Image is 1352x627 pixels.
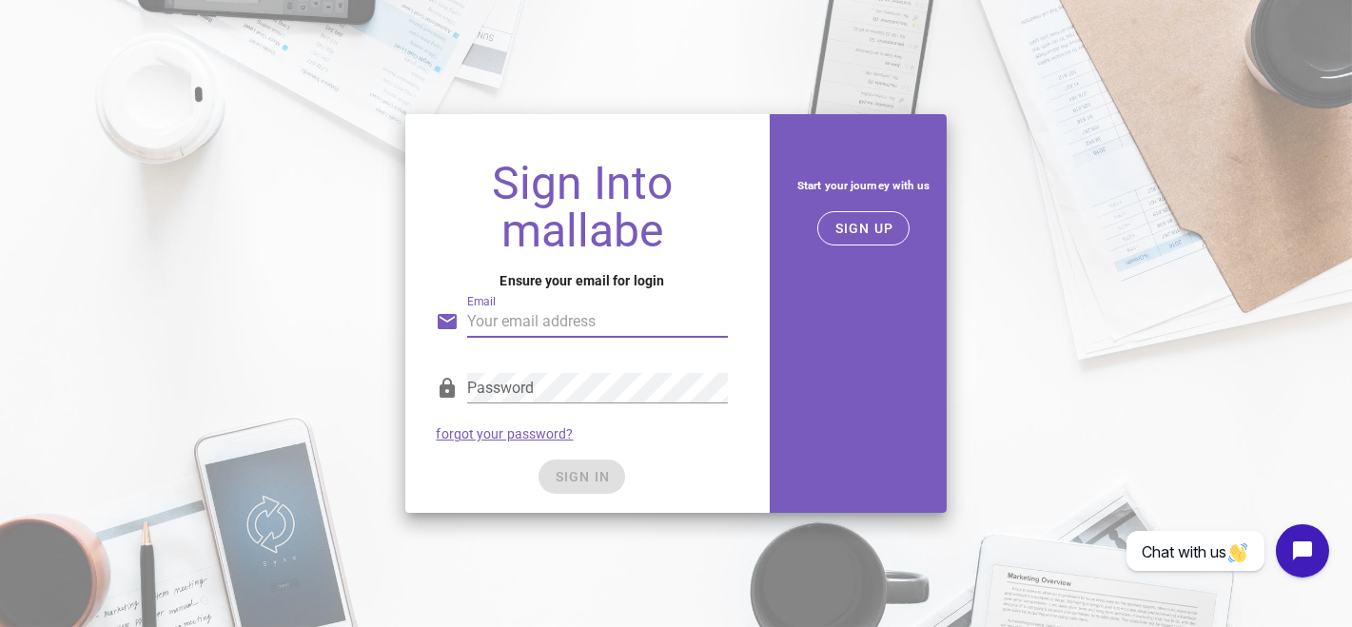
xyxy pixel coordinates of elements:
a: forgot your password? [436,426,573,441]
input: Your email address [467,306,728,337]
span: SIGN UP [833,221,893,236]
h4: Ensure your email for login [436,270,728,291]
label: Email [467,295,496,309]
h5: Start your journey with us [796,175,931,196]
h1: Sign Into mallabe [436,160,728,255]
button: SIGN UP [817,211,910,245]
